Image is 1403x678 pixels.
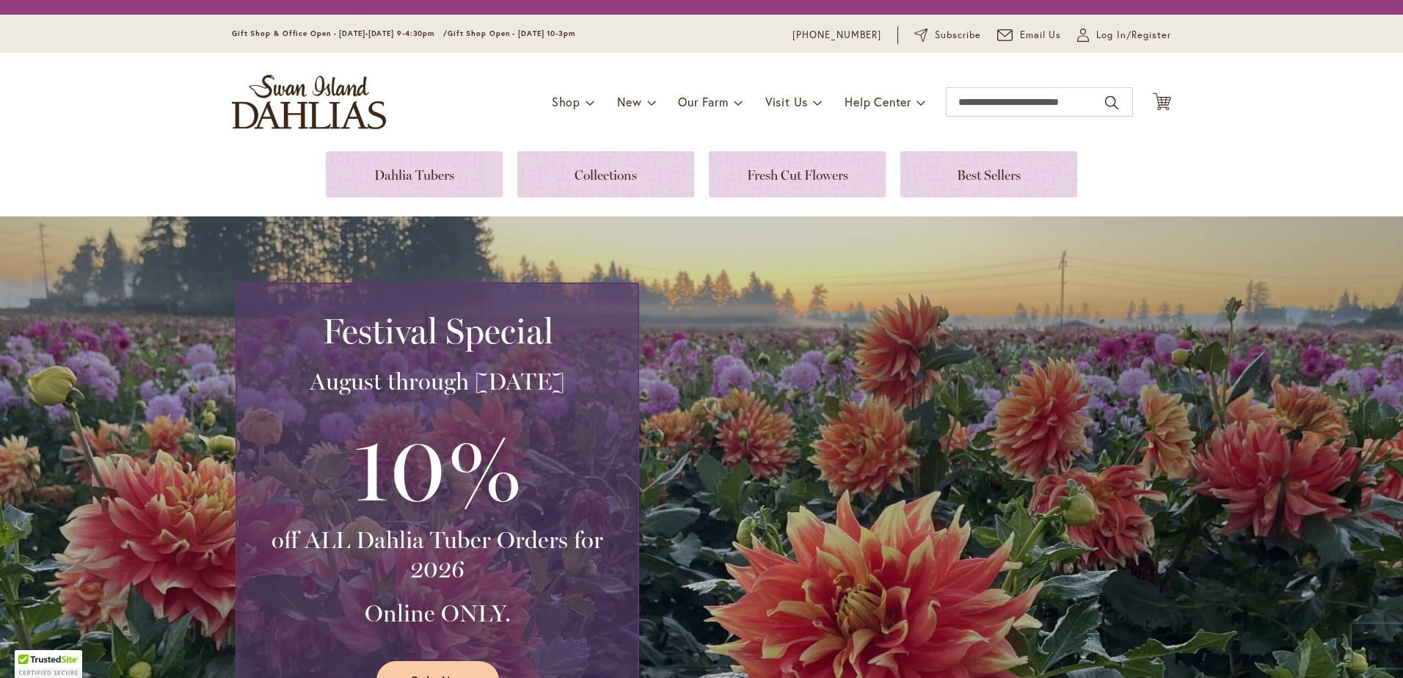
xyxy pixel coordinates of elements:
[845,94,911,109] span: Help Center
[617,94,641,109] span: New
[255,525,620,584] h3: off ALL Dahlia Tuber Orders for 2026
[935,28,981,43] span: Subscribe
[448,29,575,38] span: Gift Shop Open - [DATE] 10-3pm
[914,28,981,43] a: Subscribe
[997,28,1062,43] a: Email Us
[1096,28,1171,43] span: Log In/Register
[232,75,386,129] a: store logo
[232,29,448,38] span: Gift Shop & Office Open - [DATE]-[DATE] 9-4:30pm /
[552,94,580,109] span: Shop
[1077,28,1171,43] a: Log In/Register
[255,411,620,525] h3: 10%
[765,94,808,109] span: Visit Us
[255,367,620,396] h3: August through [DATE]
[255,310,620,351] h2: Festival Special
[1020,28,1062,43] span: Email Us
[15,650,82,678] div: TrustedSite Certified
[255,599,620,628] h3: Online ONLY.
[1105,91,1118,114] button: Search
[792,28,881,43] a: [PHONE_NUMBER]
[678,94,728,109] span: Our Farm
